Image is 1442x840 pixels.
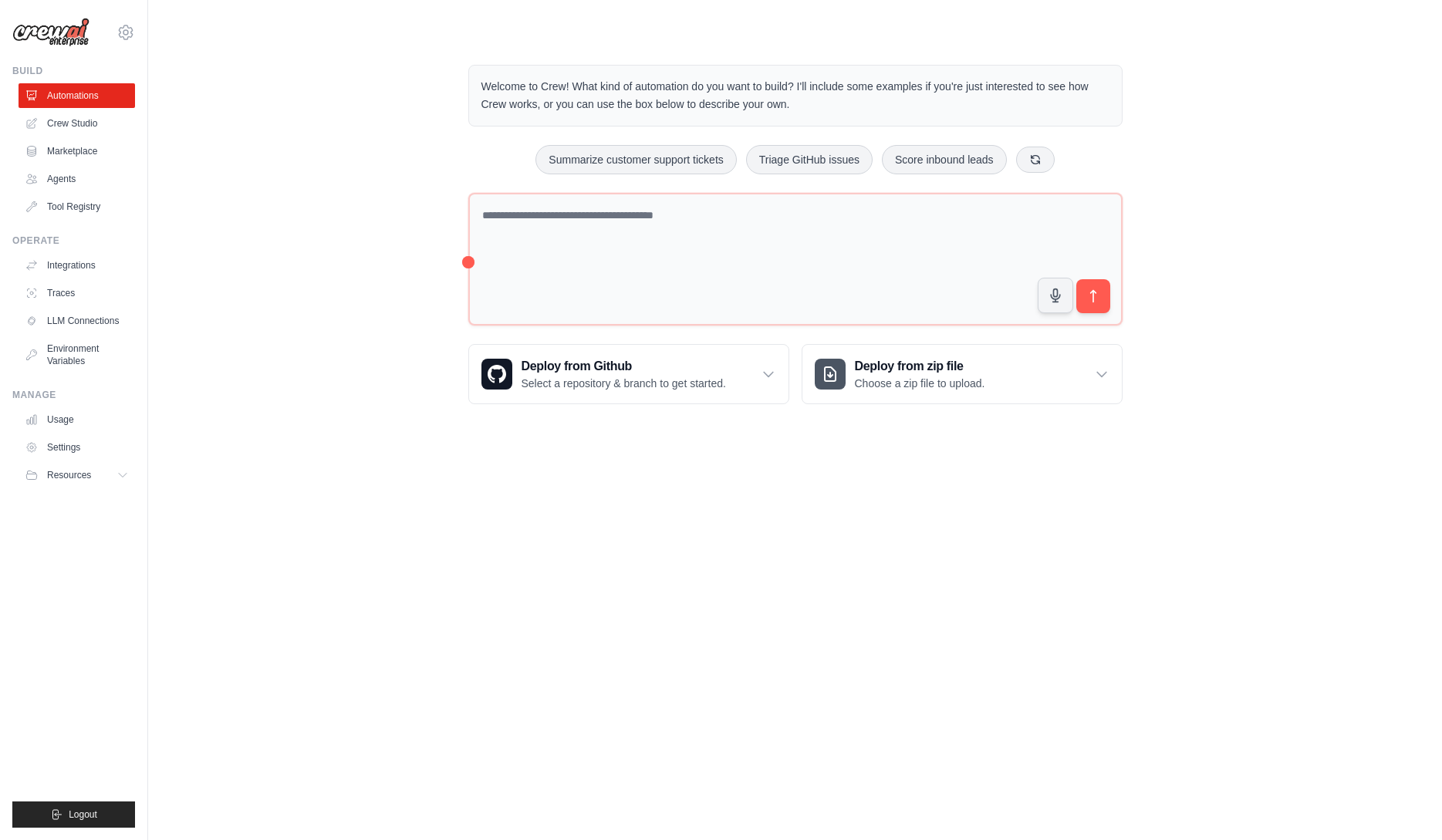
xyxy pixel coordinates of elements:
[12,65,135,77] div: Build
[19,111,135,136] a: Crew Studio
[19,194,135,219] a: Tool Registry
[522,357,726,376] h3: Deploy from Github
[12,389,135,401] div: Manage
[19,309,135,333] a: LLM Connections
[19,139,135,164] a: Marketplace
[19,435,135,460] a: Settings
[12,18,89,47] img: Logo
[522,376,726,391] p: Select a repository & branch to get started.
[19,407,135,432] a: Usage
[19,281,135,305] a: Traces
[855,357,985,376] h3: Deploy from zip file
[535,145,736,174] button: Summarize customer support tickets
[481,78,1109,113] p: Welcome to Crew! What kind of automation do you want to build? I'll include some examples if you'...
[47,469,91,481] span: Resources
[19,336,135,373] a: Environment Variables
[12,801,135,828] button: Logout
[69,808,97,821] span: Logout
[746,145,873,174] button: Triage GitHub issues
[12,234,135,247] div: Operate
[19,167,135,191] a: Agents
[855,376,985,391] p: Choose a zip file to upload.
[19,253,135,278] a: Integrations
[882,145,1007,174] button: Score inbound leads
[19,83,135,108] a: Automations
[19,463,135,487] button: Resources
